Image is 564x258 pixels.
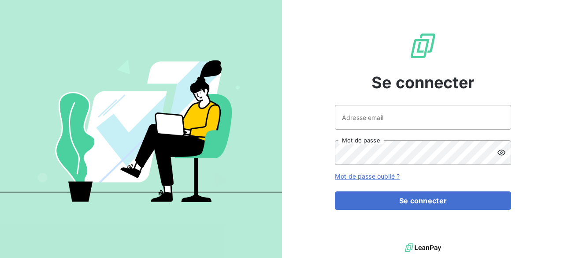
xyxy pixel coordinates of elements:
span: Se connecter [371,71,475,94]
img: Logo LeanPay [409,32,437,60]
a: Mot de passe oublié ? [335,172,400,180]
button: Se connecter [335,191,511,210]
img: logo [405,241,441,254]
input: placeholder [335,105,511,130]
